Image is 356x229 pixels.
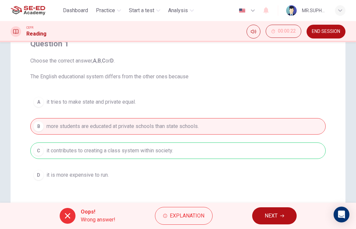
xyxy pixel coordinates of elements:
[238,8,246,13] img: en
[265,211,278,220] span: NEXT
[63,7,88,14] span: Dashboard
[155,207,213,225] button: Explanation
[129,7,154,14] span: Start a test
[60,5,91,16] button: Dashboard
[30,57,326,81] span: Choose the correct answer, , , or . The English educational system differs from the other ones be...
[334,207,349,222] div: Open Intercom Messenger
[26,30,46,38] h1: Reading
[286,5,297,16] img: Profile picture
[81,208,115,216] span: Oops!
[81,216,115,224] span: Wrong answer!
[93,58,97,64] b: A
[307,25,345,38] button: END SESSION
[30,38,326,49] h4: Question 1
[168,7,188,14] span: Analysis
[11,4,60,17] a: SE-ED Academy logo
[26,25,33,30] span: CEFR
[110,58,114,64] b: D
[266,25,301,38] div: Hide
[252,207,297,224] button: NEXT
[126,5,163,16] button: Start a test
[266,25,301,38] button: 00:00:22
[11,4,45,17] img: SE-ED Academy logo
[247,25,260,38] div: Mute
[165,5,196,16] button: Analysis
[98,58,101,64] b: B
[278,29,296,34] span: 00:00:22
[102,58,105,64] b: C
[302,7,327,14] div: MR.SUPHAKRIT CHITPAISAN
[96,7,115,14] span: Practice
[170,211,204,220] span: Explanation
[93,5,124,16] button: Practice
[312,29,340,34] span: END SESSION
